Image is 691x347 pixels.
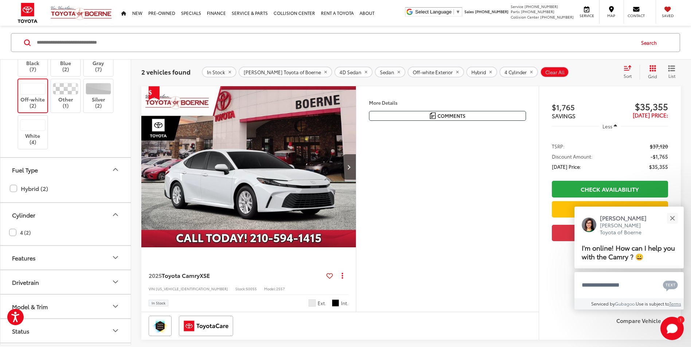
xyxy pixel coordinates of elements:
[454,9,454,15] span: ​
[341,300,349,307] span: Int.
[660,317,684,340] button: Toggle Chat Window
[650,143,668,150] span: $37,120
[668,73,675,79] span: List
[149,271,323,279] a: 2025Toyota CamryXSE
[475,9,509,14] span: [PHONE_NUMBER]
[525,4,558,9] span: [PHONE_NUMBER]
[246,286,257,291] span: 50055
[582,243,675,261] span: I'm online! How can I help you with the Camry ? 😀
[342,272,343,278] span: dropdown dots
[552,181,668,197] a: Check Availability
[18,83,48,109] label: Off-white (2)
[633,111,668,119] span: [DATE] Price:
[36,34,634,51] input: Search by Make, Model, or Keyword
[235,286,246,291] span: Stock:
[648,73,657,79] span: Grid
[680,318,682,321] span: 1
[380,69,394,75] span: Sedan
[111,302,120,311] div: Model & Trim
[51,47,81,72] label: Blue (2)
[511,14,539,20] span: Collision Center
[0,295,131,318] button: Model & TrimModel & Trim
[413,69,453,75] span: Off-white Exterior
[649,163,668,170] span: $35,355
[456,9,460,15] span: ▼
[244,69,321,75] span: [PERSON_NAME] Toyota of Boerne
[664,210,680,226] button: Close
[634,33,667,52] button: Search
[334,67,373,77] button: remove 4D%20Sedan
[628,13,645,18] span: Contact
[499,67,538,77] button: remove 4
[616,317,674,324] label: Compare Vehicle
[50,5,112,20] img: Vic Vaughan Toyota of Boerne
[521,9,554,14] span: [PHONE_NUMBER]
[318,300,326,307] span: Ext.
[12,211,35,218] div: Cylinder
[615,300,636,307] a: Gubagoo.
[9,227,31,239] label: 4 (2)
[0,319,131,343] button: StatusStatus
[111,165,120,174] div: Fuel Type
[111,253,120,262] div: Features
[636,300,669,307] span: Use is subject to
[610,101,668,112] span: $35,355
[552,112,576,120] span: SAVINGS
[669,300,681,307] a: Terms
[600,222,654,236] p: [PERSON_NAME] Toyota of Boerne
[408,67,464,77] button: remove Off-white
[511,9,520,14] span: Parts
[620,65,640,79] button: Select sort value
[150,317,170,335] img: Toyota Safety Sense Vic Vaughan Toyota of Boerne Boerne TX
[141,86,357,247] a: 2025 Toyota Camry XSE2025 Toyota Camry XSE2025 Toyota Camry XSE2025 Toyota Camry XSE
[603,13,619,18] span: Map
[239,67,332,77] button: remove Vic%20Vaughan%20Toyota%20of%20Boerne
[111,326,120,335] div: Status
[375,67,405,77] button: remove Sedan
[156,286,228,291] span: [US_VEHICLE_IDENTIFICATION_NUMBER]
[578,13,595,18] span: Service
[149,286,156,291] span: VIN:
[640,65,663,79] button: Grid View
[661,277,680,293] button: Chat with SMS
[552,101,610,112] span: $1,765
[141,86,357,248] img: 2025 Toyota Camry XSE
[415,9,460,15] a: Select Language​
[84,83,113,109] label: Silver (2)
[309,299,316,307] span: Wind Chill Pearl
[332,299,339,307] span: Black
[12,254,36,261] div: Features
[511,4,523,9] span: Service
[552,143,565,150] span: TSRP:
[162,271,200,279] span: Toyota Camry
[660,317,684,340] svg: Start Chat
[552,153,593,160] span: Discount Amount:
[200,271,210,279] span: XSE
[430,112,436,119] img: Comments
[0,158,131,182] button: Fuel TypeFuel Type
[545,69,565,75] span: Clear All
[660,13,676,18] span: Saved
[369,100,526,105] h4: More Details
[437,112,466,119] span: Comments
[12,327,30,334] div: Status
[111,278,120,286] div: Drivetrain
[339,69,361,75] span: 4D Sedan
[207,69,225,75] span: In Stock
[12,279,39,286] div: Drivetrain
[180,317,232,335] img: ToyotaCare Vic Vaughan Toyota of Boerne Boerne TX
[624,73,632,79] span: Sort
[540,14,574,20] span: [PHONE_NUMBER]
[369,111,526,121] button: Comments
[84,47,113,72] label: Gray (7)
[18,47,48,72] label: Black (7)
[276,286,285,291] span: 2557
[415,9,452,15] span: Select Language
[600,214,654,222] p: [PERSON_NAME]
[599,120,621,133] button: Less
[202,67,236,77] button: remove 1
[0,203,131,227] button: CylinderCylinder
[651,153,668,160] span: -$1,765
[149,86,160,100] span: Get Price Drop Alert
[663,65,681,79] button: List View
